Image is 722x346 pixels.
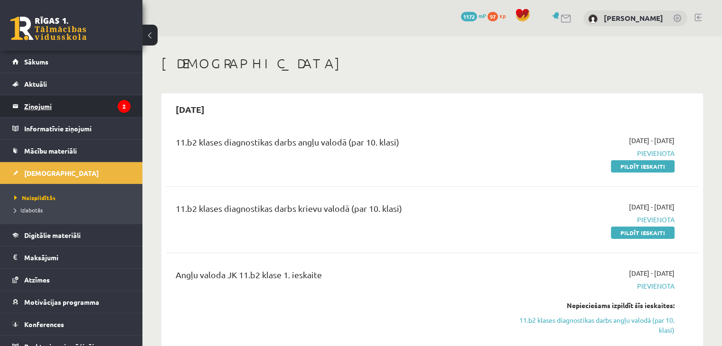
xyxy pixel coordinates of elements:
[488,12,498,21] span: 97
[24,57,48,66] span: Sākums
[518,215,675,225] span: Pievienota
[518,315,675,335] a: 11.b2 klases diagnostikas darbs angļu valodā (par 10. klasi)
[12,162,131,184] a: [DEMOGRAPHIC_DATA]
[14,206,43,214] span: Izlabotās
[629,268,675,278] span: [DATE] - [DATE]
[518,281,675,291] span: Pievienota
[611,160,675,173] a: Pildīt ieskaiti
[176,268,504,286] div: Angļu valoda JK 11.b2 klase 1. ieskaite
[14,193,133,202] a: Neizpildītās
[24,275,50,284] span: Atzīmes
[10,17,86,40] a: Rīgas 1. Tālmācības vidusskola
[12,291,131,313] a: Motivācijas programma
[161,55,703,72] h1: [DEMOGRAPHIC_DATA]
[12,140,131,162] a: Mācību materiāli
[176,136,504,153] div: 11.b2 klases diagnostikas darbs angļu valodā (par 10. klasi)
[12,246,131,268] a: Maksājumi
[629,136,675,146] span: [DATE] - [DATE]
[604,13,663,23] a: [PERSON_NAME]
[488,12,510,19] a: 97 xp
[118,100,131,113] i: 2
[461,12,486,19] a: 1172 mP
[12,95,131,117] a: Ziņojumi2
[518,300,675,310] div: Nepieciešams izpildīt šīs ieskaites:
[176,202,504,219] div: 11.b2 klases diagnostikas darbs krievu valodā (par 10. klasi)
[461,12,477,21] span: 1172
[14,194,56,201] span: Neizpildītās
[611,227,675,239] a: Pildīt ieskaiti
[24,246,131,268] legend: Maksājumi
[24,146,77,155] span: Mācību materiāli
[518,148,675,158] span: Pievienota
[24,95,131,117] legend: Ziņojumi
[478,12,486,19] span: mP
[24,231,81,239] span: Digitālie materiāli
[24,169,99,177] span: [DEMOGRAPHIC_DATA]
[12,224,131,246] a: Digitālie materiāli
[629,202,675,212] span: [DATE] - [DATE]
[12,118,131,139] a: Informatīvie ziņojumi
[24,118,131,139] legend: Informatīvie ziņojumi
[588,14,598,24] img: Marta Laķe
[24,80,47,88] span: Aktuāli
[24,320,64,328] span: Konferences
[499,12,506,19] span: xp
[12,51,131,73] a: Sākums
[12,269,131,291] a: Atzīmes
[14,206,133,214] a: Izlabotās
[24,298,99,306] span: Motivācijas programma
[12,73,131,95] a: Aktuāli
[12,313,131,335] a: Konferences
[166,98,214,120] h2: [DATE]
